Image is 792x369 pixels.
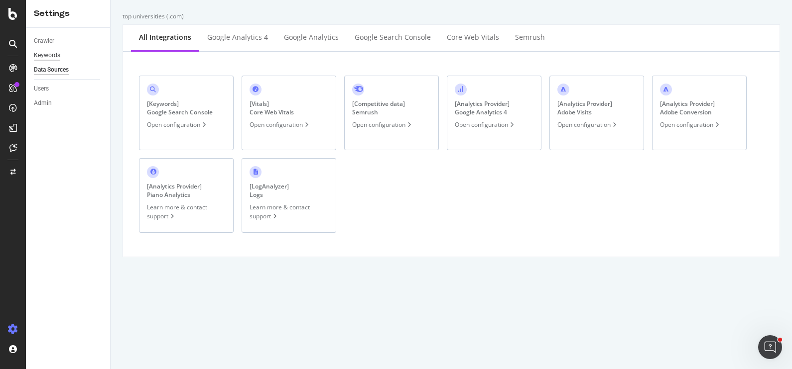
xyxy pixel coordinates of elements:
[660,99,715,116] div: [ Analytics Provider ] Adobe Conversion
[355,32,431,42] div: Google Search Console
[284,32,339,42] div: Google Analytics
[352,99,405,116] div: [ Competitive data ] Semrush
[250,182,289,199] div: [ LogAnalyzer ] Logs
[147,203,226,220] div: Learn more & contact support
[34,98,52,108] div: Admin
[557,120,619,129] div: Open configuration
[515,32,545,42] div: Semrush
[34,65,69,75] div: Data Sources
[147,120,208,129] div: Open configuration
[34,36,54,46] div: Crawler
[34,50,60,61] div: Keywords
[123,12,780,20] div: top universities (.com)
[250,120,311,129] div: Open configuration
[34,36,103,46] a: Crawler
[139,32,191,42] div: All integrations
[34,50,103,61] a: Keywords
[34,8,102,19] div: Settings
[758,335,782,359] iframe: Intercom live chat
[34,98,103,108] a: Admin
[34,84,49,94] div: Users
[250,203,328,220] div: Learn more & contact support
[34,84,103,94] a: Users
[147,99,213,116] div: [ Keywords ] Google Search Console
[147,182,202,199] div: [ Analytics Provider ] Piano Analytics
[557,99,612,116] div: [ Analytics Provider ] Adobe Visits
[250,99,294,116] div: [ Vitals ] Core Web Vitals
[447,32,499,42] div: Core Web Vitals
[34,65,103,75] a: Data Sources
[455,120,516,129] div: Open configuration
[660,120,721,129] div: Open configuration
[352,120,413,129] div: Open configuration
[455,99,510,116] div: [ Analytics Provider ] Google Analytics 4
[207,32,268,42] div: Google Analytics 4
